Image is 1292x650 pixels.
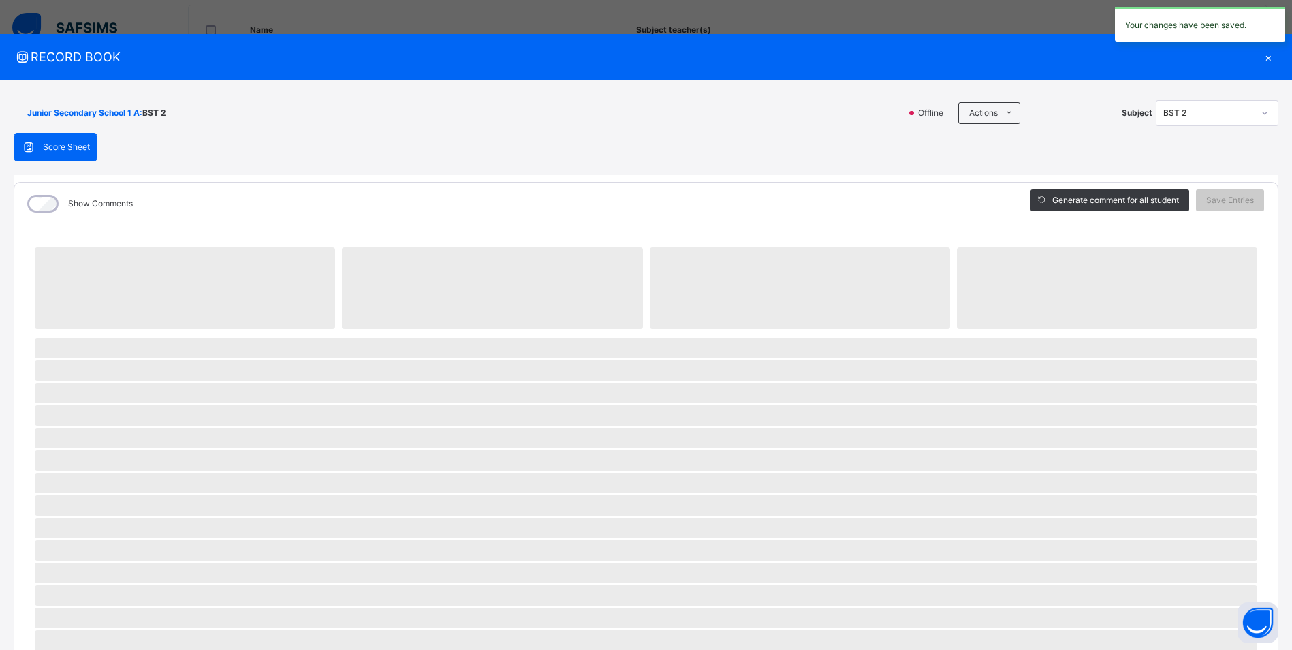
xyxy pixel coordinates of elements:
[14,48,1258,66] span: RECORD BOOK
[35,563,1257,583] span: ‌
[43,141,90,153] span: Score Sheet
[35,450,1257,471] span: ‌
[1052,194,1179,206] span: Generate comment for all student
[1115,7,1285,42] div: Your changes have been saved.
[957,247,1257,329] span: ‌
[342,247,642,329] span: ‌
[1258,48,1278,66] div: ×
[1122,107,1152,119] span: Subject
[142,107,166,119] span: BST 2
[35,540,1257,561] span: ‌
[35,338,1257,358] span: ‌
[650,247,950,329] span: ‌
[35,518,1257,538] span: ‌
[1163,107,1253,119] div: BST 2
[35,608,1257,628] span: ‌
[35,495,1257,516] span: ‌
[1238,602,1278,643] button: Open asap
[35,383,1257,403] span: ‌
[1206,194,1254,206] span: Save Entries
[35,428,1257,448] span: ‌
[35,585,1257,606] span: ‌
[969,107,998,119] span: Actions
[35,360,1257,381] span: ‌
[35,405,1257,426] span: ‌
[27,107,142,119] span: Junior Secondary School 1 A :
[68,198,133,210] label: Show Comments
[917,107,951,119] span: Offline
[35,247,335,329] span: ‌
[35,473,1257,493] span: ‌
